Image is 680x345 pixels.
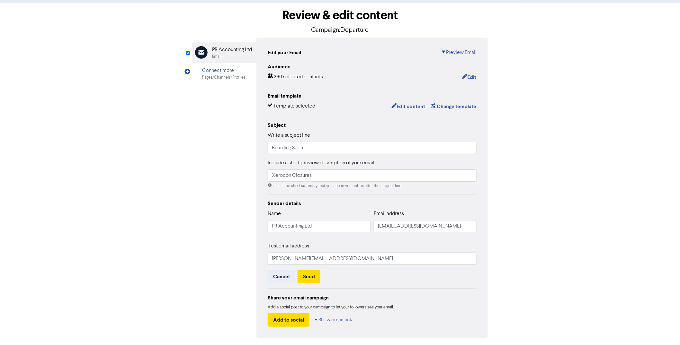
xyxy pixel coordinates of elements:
[268,102,315,111] div: Template selected
[212,54,221,60] div: Email
[268,132,310,139] label: Write a subject line
[268,210,281,218] label: Name
[268,270,295,283] button: Cancel
[268,73,323,82] div: 260 selected contacts
[462,73,477,82] button: Edit
[192,42,256,63] div: PR Accounting LtdEmail
[391,102,425,111] button: Edit content
[268,304,477,311] div: Add a social post to your campaign to let your followers see your email.
[268,183,477,189] div: This is the short summary text you see in your inbox after the subject line.
[374,210,404,218] label: Email address
[315,313,353,327] button: + Show email link
[268,313,309,327] button: Add to social
[192,8,488,23] h1: Review & edit content
[648,314,680,345] iframe: Chat Widget
[268,200,477,207] div: Sender details
[298,270,320,283] button: Send
[192,63,256,84] div: Connect morePages/Channels/Profiles
[268,121,477,129] div: Subject
[268,294,477,302] div: Share your email campaign
[268,159,374,167] label: Include a short preview description of your email
[202,74,246,81] div: Pages/Channels/Profiles
[212,46,252,54] div: PR Accounting Ltd
[268,63,477,71] div: Audience
[441,49,477,56] a: Preview Email
[268,92,477,100] div: Email template
[430,102,477,111] button: Change template
[192,25,488,35] p: Campaign: Departure
[268,49,301,56] div: Edit your Email
[268,242,309,250] label: Test email address
[202,67,246,74] div: Connect more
